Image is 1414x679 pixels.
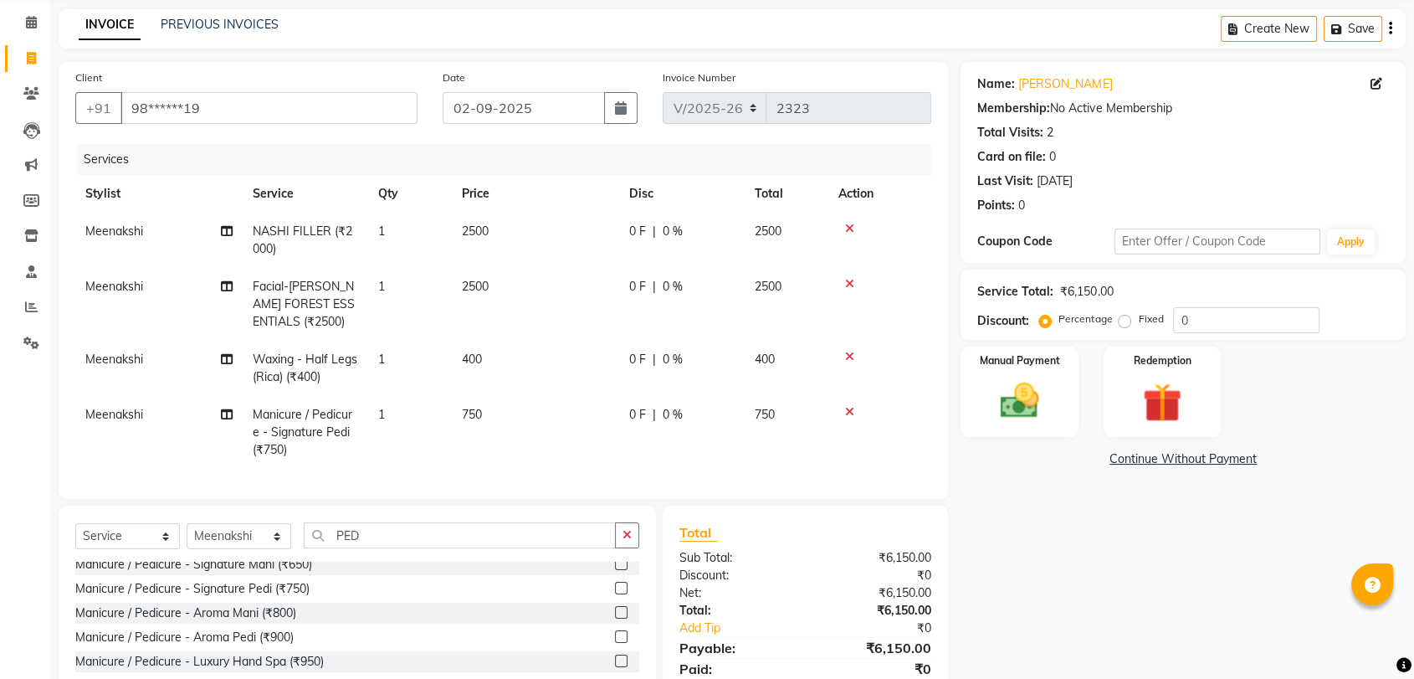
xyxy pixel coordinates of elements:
[629,278,646,296] span: 0 F
[378,279,385,294] span: 1
[667,602,806,620] div: Total:
[828,175,931,213] th: Action
[75,604,296,622] div: Manicure / Pedicure - Aroma Mani (₹800)
[253,407,352,457] span: Manicure / Pedicure - Signature Pedi (₹750)
[667,584,806,602] div: Net:
[75,653,324,671] div: Manicure / Pedicure - Luxury Hand Spa (₹950)
[1130,378,1193,427] img: _gift.svg
[663,223,683,240] span: 0 %
[663,406,683,424] span: 0 %
[1114,229,1320,255] input: Enter Offer / Coupon Code
[1047,124,1053,141] div: 2
[75,92,122,124] button: +91
[378,224,385,239] span: 1
[75,556,312,574] div: Manicure / Pedicure - Signature Mani (₹650)
[980,353,1060,368] label: Manual Payment
[977,100,1050,117] div: Membership:
[75,580,310,598] div: Manicure / Pedicure - Signature Pedi (₹750)
[161,17,279,32] a: PREVIOUS INVOICES
[977,124,1043,141] div: Total Visits:
[828,620,944,637] div: ₹0
[85,224,143,239] span: Meenakshi
[663,351,683,368] span: 0 %
[378,352,385,367] span: 1
[629,223,646,240] span: 0 F
[977,75,1015,93] div: Name:
[755,407,775,422] span: 750
[443,70,465,85] label: Date
[806,584,945,602] div: ₹6,150.00
[629,406,646,424] span: 0 F
[977,172,1033,190] div: Last Visit:
[253,279,355,329] span: Facial-[PERSON_NAME] FOREST ESSENTIALS (₹2500)
[1018,197,1025,214] div: 0
[755,279,781,294] span: 2500
[1324,16,1382,42] button: Save
[77,144,944,175] div: Services
[1037,172,1073,190] div: [DATE]
[667,659,806,679] div: Paid:
[977,233,1114,250] div: Coupon Code
[977,100,1389,117] div: No Active Membership
[253,352,357,384] span: Waxing - Half Legs (Rica) (₹400)
[79,10,141,40] a: INVOICE
[1058,311,1112,327] label: Percentage
[1018,75,1112,93] a: [PERSON_NAME]
[462,279,489,294] span: 2500
[806,602,945,620] div: ₹6,150.00
[653,406,656,424] span: |
[755,352,775,367] span: 400
[85,279,143,294] span: Meenakshi
[304,522,616,548] input: Search or Scan
[75,629,294,646] div: Manicure / Pedicure - Aroma Pedi (₹900)
[462,407,482,422] span: 750
[977,312,1029,330] div: Discount:
[452,175,619,213] th: Price
[988,378,1051,423] img: _cash.svg
[1060,283,1113,301] div: ₹6,150.00
[1049,148,1056,166] div: 0
[977,197,1015,214] div: Points:
[619,175,745,213] th: Disc
[679,524,718,542] span: Total
[806,567,945,584] div: ₹0
[806,549,945,567] div: ₹6,150.00
[75,175,243,213] th: Stylist
[806,638,945,658] div: ₹6,150.00
[653,278,656,296] span: |
[667,638,806,658] div: Payable:
[243,175,368,213] th: Service
[663,278,683,296] span: 0 %
[663,70,735,85] label: Invoice Number
[368,175,452,213] th: Qty
[1327,229,1375,255] button: Apply
[745,175,828,213] th: Total
[667,549,806,567] div: Sub Total:
[653,223,656,240] span: |
[629,351,646,368] span: 0 F
[653,351,656,368] span: |
[75,70,102,85] label: Client
[85,352,143,367] span: Meenakshi
[667,567,806,584] div: Discount:
[85,407,143,422] span: Meenakshi
[964,450,1402,468] a: Continue Without Payment
[253,224,352,256] span: NASHI FILLER (₹2000)
[977,148,1046,166] div: Card on file:
[806,659,945,679] div: ₹0
[462,224,489,239] span: 2500
[378,407,385,422] span: 1
[462,352,482,367] span: 400
[120,92,418,124] input: Search by Name/Mobile/Email/Code
[667,620,828,637] a: Add Tip
[1138,311,1163,327] label: Fixed
[977,283,1053,301] div: Service Total:
[755,224,781,239] span: 2500
[1133,353,1191,368] label: Redemption
[1221,16,1317,42] button: Create New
